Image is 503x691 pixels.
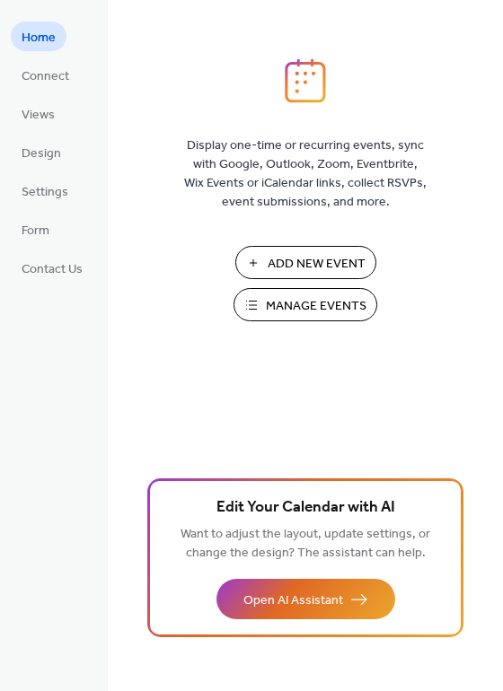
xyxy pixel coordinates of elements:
button: Open AI Assistant [216,579,395,619]
span: Design [22,144,61,163]
button: Manage Events [234,288,377,321]
span: Open AI Assistant [243,591,343,610]
span: Connect [22,67,69,86]
a: Home [11,22,66,51]
span: Form [22,222,49,241]
span: Home [22,29,56,48]
span: Contact Us [22,260,83,279]
span: Want to adjust the layout, update settings, or change the design? The assistant can help. [181,522,430,565]
a: Form [11,214,60,244]
img: logo_icon.svg [285,58,326,103]
button: Add New Event [235,246,376,279]
a: Views [11,99,66,128]
span: Manage Events [266,297,366,316]
span: Add New Event [268,255,366,274]
span: Edit Your Calendar with AI [216,495,395,520]
a: Settings [11,176,79,206]
span: Views [22,106,55,125]
span: Settings [22,183,68,202]
a: Connect [11,60,80,90]
a: Contact Us [11,253,93,283]
span: Display one-time or recurring events, sync with Google, Outlook, Zoom, Eventbrite, Wix Events or ... [184,136,427,212]
a: Design [11,137,72,167]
